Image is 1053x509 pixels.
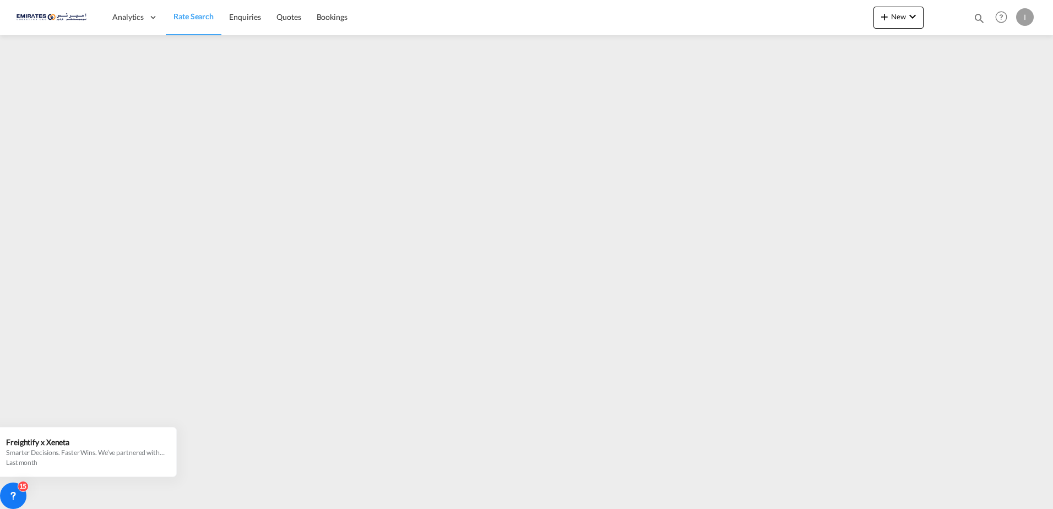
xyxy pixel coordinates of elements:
span: Bookings [317,12,348,21]
img: c67187802a5a11ec94275b5db69a26e6.png [17,5,91,30]
div: icon-magnify [973,12,985,29]
md-icon: icon-chevron-down [906,10,919,23]
div: Help [992,8,1016,28]
md-icon: icon-plus 400-fg [878,10,891,23]
md-icon: icon-magnify [973,12,985,24]
div: I [1016,8,1034,26]
span: Rate Search [173,12,214,21]
span: Enquiries [229,12,261,21]
span: Analytics [112,12,144,23]
button: icon-plus 400-fgNewicon-chevron-down [873,7,924,29]
span: Quotes [276,12,301,21]
span: Help [992,8,1011,26]
span: New [878,12,919,21]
